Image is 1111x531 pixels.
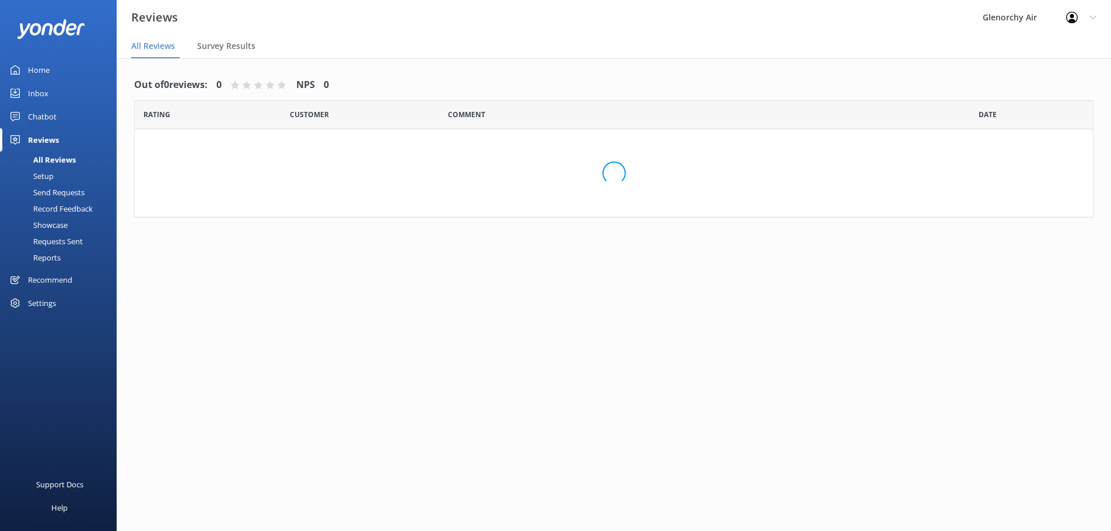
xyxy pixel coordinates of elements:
[7,217,68,233] div: Showcase
[7,152,117,168] a: All Reviews
[7,233,83,249] div: Requests Sent
[17,19,85,38] img: yonder-white-logo.png
[28,82,48,105] div: Inbox
[296,78,315,93] h4: NPS
[28,291,56,315] div: Settings
[28,268,72,291] div: Recommend
[7,184,85,201] div: Send Requests
[448,109,485,120] span: Question
[7,201,117,217] a: Record Feedback
[28,58,50,82] div: Home
[324,78,329,93] h4: 0
[28,105,57,128] div: Chatbot
[28,128,59,152] div: Reviews
[290,109,329,120] span: Date
[197,40,255,52] span: Survey Results
[7,201,93,217] div: Record Feedback
[7,168,54,184] div: Setup
[7,152,76,168] div: All Reviews
[7,168,117,184] a: Setup
[216,78,222,93] h4: 0
[131,8,178,27] h3: Reviews
[7,233,117,249] a: Requests Sent
[7,184,117,201] a: Send Requests
[979,109,997,120] span: Date
[7,249,117,266] a: Reports
[51,496,68,519] div: Help
[131,40,175,52] span: All Reviews
[7,249,61,266] div: Reports
[143,109,170,120] span: Date
[7,217,117,233] a: Showcase
[36,473,83,496] div: Support Docs
[134,78,208,93] h4: Out of 0 reviews:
